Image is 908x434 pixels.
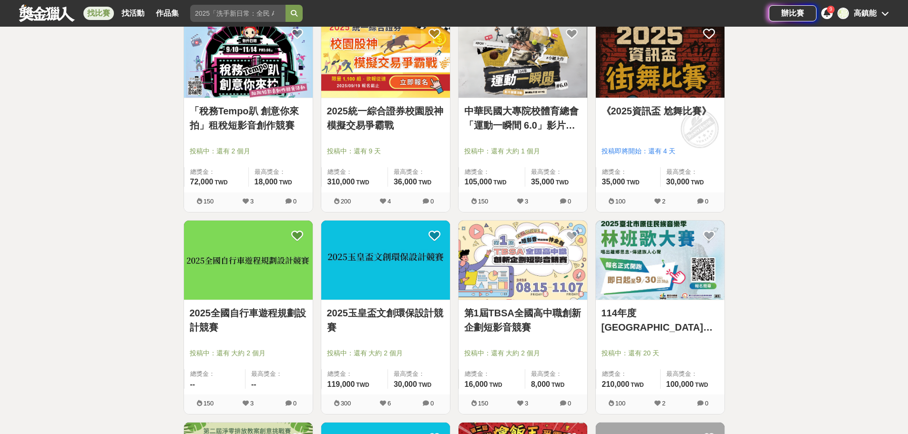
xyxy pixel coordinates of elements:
[464,146,582,156] span: 投稿中：還有 大約 1 個月
[388,198,391,205] span: 4
[190,178,214,186] span: 72,000
[250,198,254,205] span: 3
[464,104,582,132] a: 中華民國大專院校體育總會「運動一瞬間 6.0」影片徵選活動
[602,167,654,177] span: 總獎金：
[459,221,587,301] a: Cover Image
[184,221,313,301] a: Cover Image
[83,7,114,20] a: 找比賽
[327,167,382,177] span: 總獎金：
[356,179,369,186] span: TWD
[190,104,307,132] a: 「稅務Tempo趴 創意你來拍」租稅短影音創作競賽
[662,400,665,407] span: 2
[190,306,307,334] a: 2025全國自行車遊程規劃設計競賽
[489,382,502,388] span: TWD
[341,198,351,205] span: 200
[204,400,214,407] span: 150
[190,5,286,22] input: 2025「洗手新日常：全民 ALL IN」洗手歌全台徵選
[464,348,582,358] span: 投稿中：還有 大約 2 個月
[531,380,550,388] span: 8,000
[293,400,296,407] span: 0
[184,18,313,98] img: Cover Image
[321,18,450,98] img: Cover Image
[430,400,434,407] span: 0
[418,179,431,186] span: TWD
[327,380,355,388] span: 119,000
[459,18,587,98] img: Cover Image
[666,380,694,388] span: 100,000
[293,198,296,205] span: 0
[666,167,719,177] span: 最高獎金：
[250,400,254,407] span: 3
[190,146,307,156] span: 投稿中：還有 2 個月
[615,400,626,407] span: 100
[465,380,488,388] span: 16,000
[602,306,719,334] a: 114年度[GEOGRAPHIC_DATA]住民族音樂季原住民族林班歌大賽
[214,179,227,186] span: TWD
[631,382,643,388] span: TWD
[327,146,444,156] span: 投稿中：還有 9 天
[695,382,708,388] span: TWD
[493,179,506,186] span: TWD
[602,369,654,379] span: 總獎金：
[525,198,528,205] span: 3
[251,369,307,379] span: 最高獎金：
[255,167,307,177] span: 最高獎金：
[568,198,571,205] span: 0
[327,369,382,379] span: 總獎金：
[596,221,724,300] img: Cover Image
[602,104,719,118] a: 《2025資訊盃 尬舞比賽》
[478,198,489,205] span: 150
[327,104,444,132] a: 2025統一綜合證券校園股神模擬交易爭霸戰
[394,380,417,388] span: 30,000
[152,7,183,20] a: 作品集
[118,7,148,20] a: 找活動
[602,348,719,358] span: 投稿中：還有 20 天
[551,382,564,388] span: TWD
[465,178,492,186] span: 105,000
[596,18,724,98] img: Cover Image
[327,178,355,186] span: 310,000
[531,178,554,186] span: 35,000
[327,306,444,334] a: 2025玉皇盃文創環保設計競賽
[464,306,582,334] a: 第1屆TBSA全國高中職創新企劃短影音競賽
[418,382,431,388] span: TWD
[615,198,626,205] span: 100
[531,167,582,177] span: 最高獎金：
[602,380,630,388] span: 210,000
[394,369,444,379] span: 最高獎金：
[829,7,832,12] span: 9
[190,369,240,379] span: 總獎金：
[837,8,849,19] div: 高
[602,146,719,156] span: 投稿即將開始：還有 4 天
[705,400,708,407] span: 0
[356,382,369,388] span: TWD
[255,178,278,186] span: 18,000
[596,221,724,301] a: Cover Image
[394,178,417,186] span: 36,000
[190,380,195,388] span: --
[251,380,256,388] span: --
[691,179,704,186] span: TWD
[568,400,571,407] span: 0
[430,198,434,205] span: 0
[465,369,519,379] span: 總獎金：
[478,400,489,407] span: 150
[321,221,450,301] a: Cover Image
[184,221,313,300] img: Cover Image
[602,178,625,186] span: 35,000
[854,8,877,19] div: 高鎮能
[705,198,708,205] span: 0
[769,5,816,21] a: 辦比賽
[666,369,719,379] span: 最高獎金：
[525,400,528,407] span: 3
[321,221,450,300] img: Cover Image
[556,179,569,186] span: TWD
[388,400,391,407] span: 6
[394,167,444,177] span: 最高獎金：
[341,400,351,407] span: 300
